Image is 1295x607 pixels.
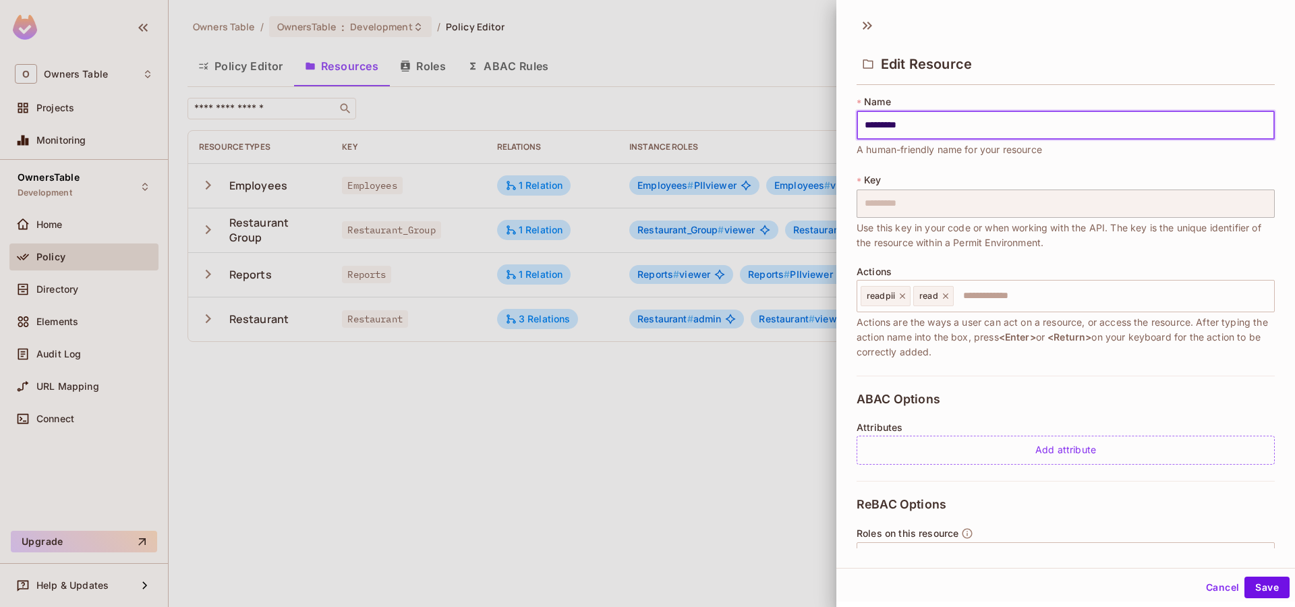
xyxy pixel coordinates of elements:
[864,175,881,185] span: Key
[857,221,1275,250] span: Use this key in your code or when working with the API. The key is the unique identifier of the r...
[881,56,972,72] span: Edit Resource
[1201,577,1244,598] button: Cancel
[1047,331,1091,343] span: <Return>
[919,291,938,301] span: read
[857,422,903,433] span: Attributes
[1244,577,1290,598] button: Save
[857,142,1042,157] span: A human-friendly name for your resource
[864,96,891,107] span: Name
[913,286,954,306] div: read
[857,528,958,539] span: Roles on this resource
[857,436,1275,465] div: Add attribute
[857,266,892,277] span: Actions
[999,331,1036,343] span: <Enter>
[867,291,895,301] span: readpii
[861,286,911,306] div: readpii
[857,498,946,511] span: ReBAC Options
[857,315,1275,359] span: Actions are the ways a user can act on a resource, or access the resource. After typing the actio...
[857,393,940,406] span: ABAC Options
